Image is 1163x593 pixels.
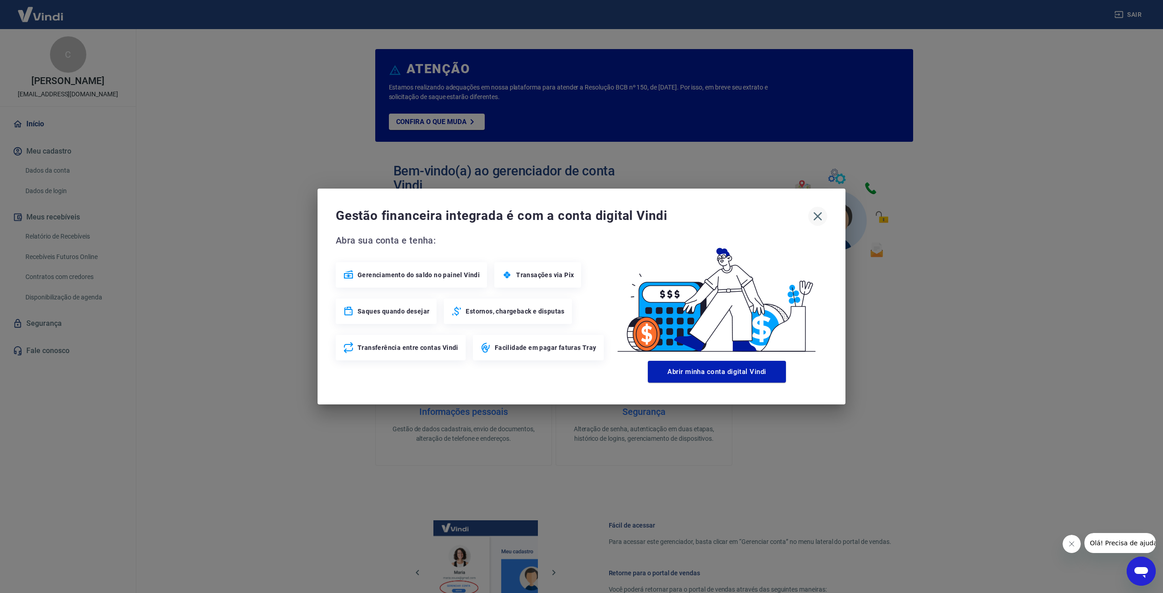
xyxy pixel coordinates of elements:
[358,307,429,316] span: Saques quando desejar
[358,270,480,279] span: Gerenciamento do saldo no painel Vindi
[336,207,808,225] span: Gestão financeira integrada é com a conta digital Vindi
[5,6,76,14] span: Olá! Precisa de ajuda?
[358,343,458,352] span: Transferência entre contas Vindi
[336,233,606,248] span: Abra sua conta e tenha:
[1063,535,1081,553] iframe: Fechar mensagem
[466,307,564,316] span: Estornos, chargeback e disputas
[1127,557,1156,586] iframe: Botão para abrir a janela de mensagens
[495,343,596,352] span: Facilidade em pagar faturas Tray
[648,361,786,383] button: Abrir minha conta digital Vindi
[1084,533,1156,553] iframe: Mensagem da empresa
[516,270,574,279] span: Transações via Pix
[606,233,827,357] img: Good Billing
